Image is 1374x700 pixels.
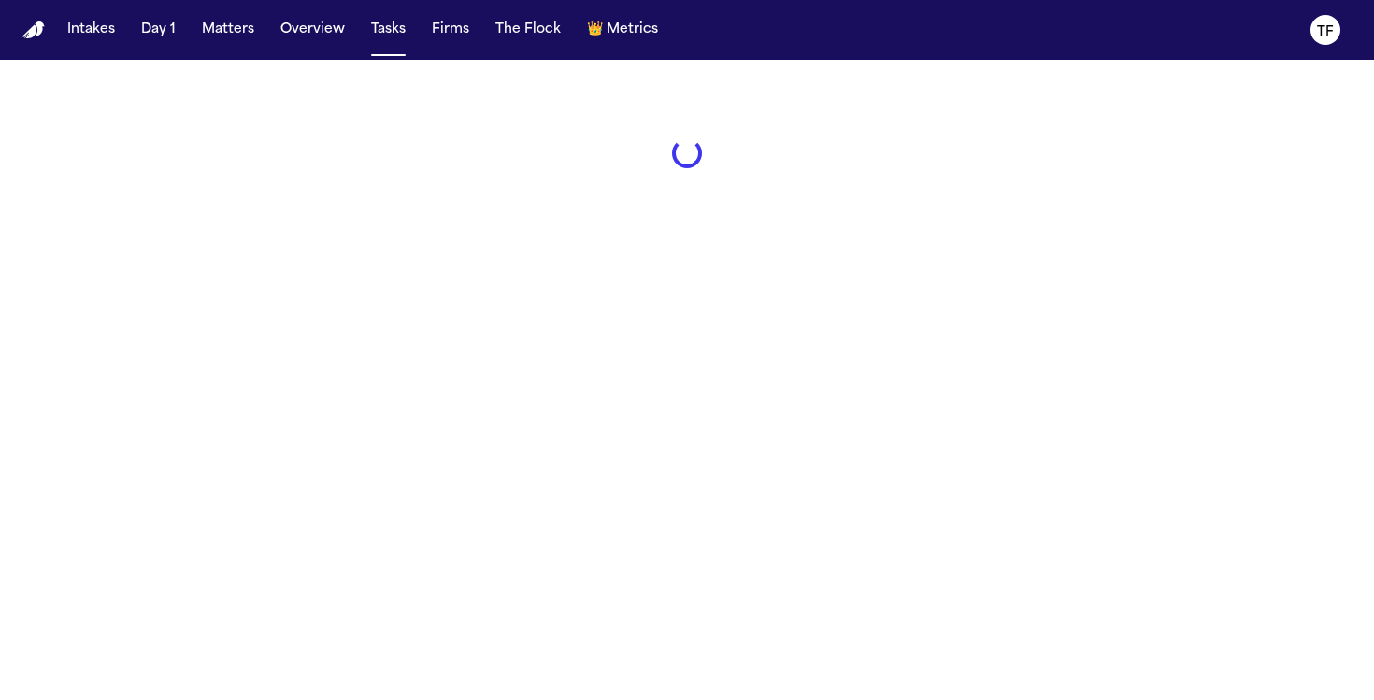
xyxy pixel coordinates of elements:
[580,13,666,47] button: crownMetrics
[364,13,413,47] button: Tasks
[60,13,122,47] button: Intakes
[273,13,352,47] button: Overview
[22,21,45,39] img: Finch Logo
[134,13,183,47] button: Day 1
[22,21,45,39] a: Home
[194,13,262,47] button: Matters
[424,13,477,47] button: Firms
[488,13,568,47] button: The Flock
